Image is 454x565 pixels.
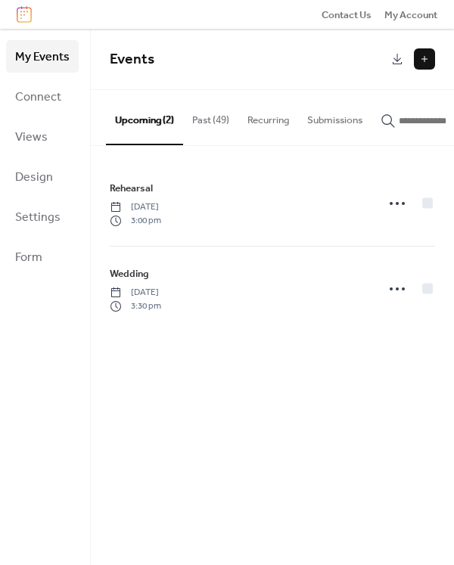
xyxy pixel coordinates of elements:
span: Contact Us [322,8,372,23]
span: Connect [15,85,61,109]
a: Settings [6,200,79,233]
a: Design [6,160,79,193]
a: Rehearsal [110,180,153,197]
span: Settings [15,206,61,229]
span: [DATE] [110,286,161,300]
span: 3:00 pm [110,214,161,228]
button: Past (49) [183,90,238,143]
span: 3:30 pm [110,300,161,313]
button: Recurring [238,90,298,143]
span: [DATE] [110,200,161,214]
button: Upcoming (2) [106,90,183,144]
span: Events [110,45,154,73]
a: Views [6,120,79,153]
a: My Account [384,7,437,22]
a: Contact Us [322,7,372,22]
a: Wedding [110,265,149,282]
img: logo [17,6,32,23]
a: Form [6,241,79,273]
a: My Events [6,40,79,73]
span: My Account [384,8,437,23]
span: My Events [15,45,70,69]
span: Design [15,166,53,189]
span: Rehearsal [110,181,153,196]
a: Connect [6,80,79,113]
button: Submissions [298,90,372,143]
span: Wedding [110,266,149,281]
span: Views [15,126,48,149]
span: Form [15,246,42,269]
